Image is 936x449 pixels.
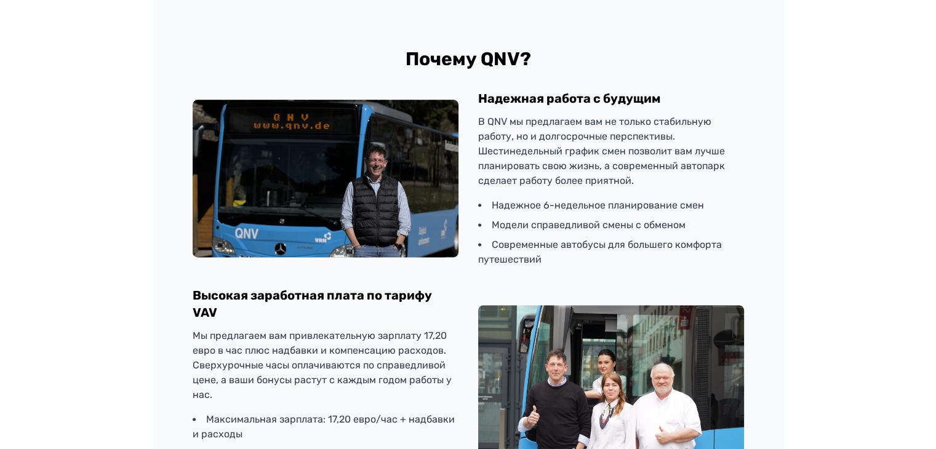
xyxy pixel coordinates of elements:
[193,413,455,440] font: Максимальная зарплата: 17,20 евро/час + надбавки и расходы
[478,116,725,186] font: В QNV мы предлагаем вам не только стабильную работу, но и долгосрочные перспективы. Шестинедельны...
[193,330,452,400] font: Мы предлагаем вам привлекательную зарплату 17,20 евро в час плюс надбавки и компенсацию расходов....
[492,219,686,231] font: Модели справедливой смены с обменом
[406,48,531,70] font: Почему QNV?
[492,199,704,211] font: Надежное 6-недельное планирование смен
[478,91,660,106] font: Надежная работа с будущим
[193,288,432,320] font: Высокая заработная плата по тарифу VAV
[478,239,722,265] font: Современные автобусы для большего комфорта путешествий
